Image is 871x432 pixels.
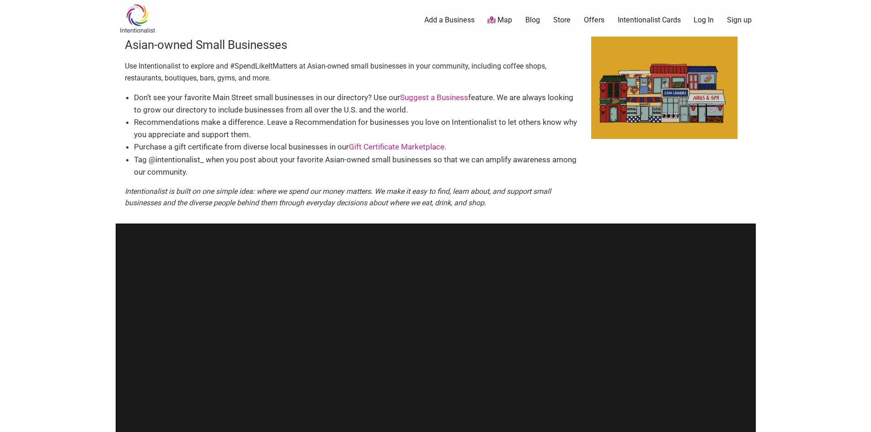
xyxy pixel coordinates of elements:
[349,142,444,151] a: Gift Certificate Marketplace
[134,91,582,116] li: Don’t see your favorite Main Street small businesses in our directory? Use our feature. We are al...
[525,15,540,25] a: Blog
[584,15,604,25] a: Offers
[125,37,582,53] h3: Asian-owned Small Businesses
[134,116,582,141] li: Recommendations make a difference. Leave a Recommendation for businesses you love on Intentionali...
[134,141,582,153] li: Purchase a gift certificate from diverse local businesses in our .
[400,93,468,102] a: Suggest a Business
[618,15,681,25] a: Intentionalist Cards
[591,37,737,139] img: AAPIHM_square-min-scaled.jpg
[487,15,512,26] a: Map
[727,15,752,25] a: Sign up
[424,15,475,25] a: Add a Business
[125,60,582,84] p: Use Intentionalist to explore and #SpendLikeItMatters at Asian-owned small businesses in your com...
[694,15,714,25] a: Log In
[125,187,551,208] em: Intentionalist is built on one simple idea: where we spend our money matters. We make it easy to ...
[116,4,159,33] img: Intentionalist
[553,15,571,25] a: Store
[134,154,582,178] li: Tag @intentionalist_ when you post about your favorite Asian-owned small businesses so that we ca...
